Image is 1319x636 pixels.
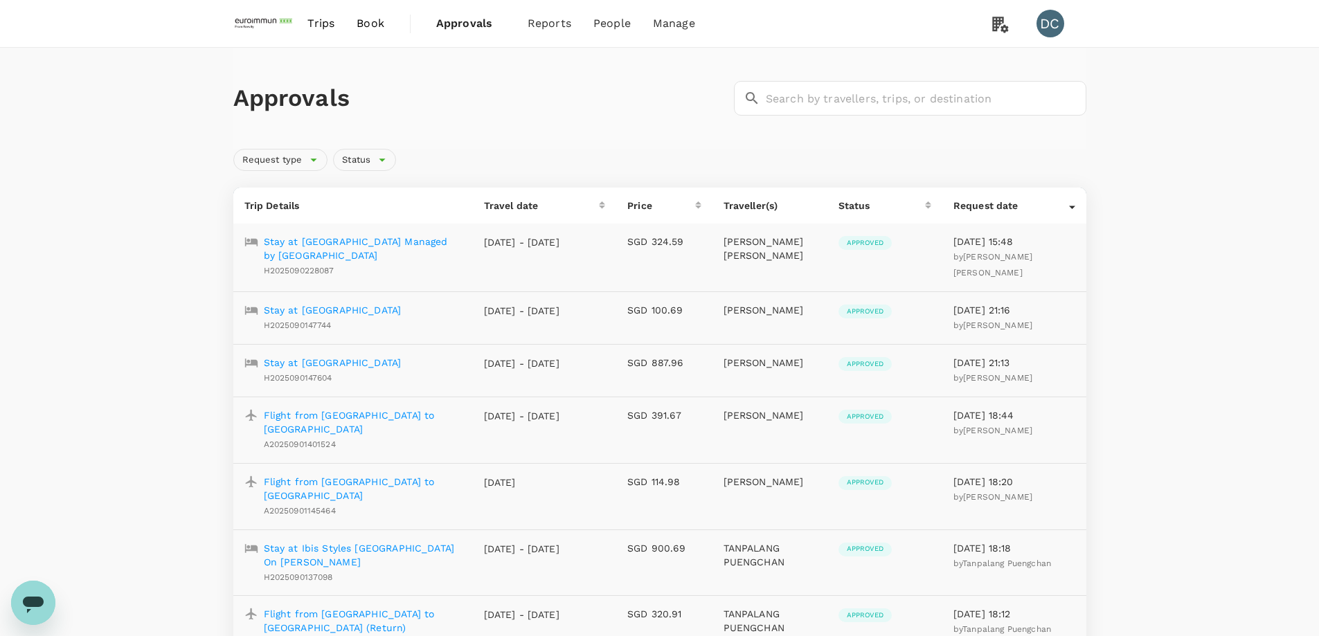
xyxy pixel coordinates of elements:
p: Traveller(s) [724,199,816,212]
p: Trip Details [244,199,462,212]
a: Flight from [GEOGRAPHIC_DATA] to [GEOGRAPHIC_DATA] [264,475,462,502]
span: Approved [838,610,892,620]
p: SGD 114.98 [627,475,701,489]
a: Stay at Ibis Styles [GEOGRAPHIC_DATA] On [PERSON_NAME] [264,541,462,569]
span: [PERSON_NAME] [963,320,1032,330]
span: Book [357,15,384,32]
p: [PERSON_NAME] [724,475,816,489]
p: [DATE] - [DATE] [484,304,560,318]
a: Stay at [GEOGRAPHIC_DATA] Managed by [GEOGRAPHIC_DATA] [264,235,462,262]
span: H2025090147604 [264,373,332,383]
p: [PERSON_NAME] [PERSON_NAME] [724,235,816,262]
span: [PERSON_NAME] [963,492,1032,502]
span: A20250901145464 [264,506,336,516]
span: Approved [838,359,892,369]
span: H2025090137098 [264,572,333,582]
p: [DATE] 15:48 [953,235,1075,248]
a: Flight from [GEOGRAPHIC_DATA] to [GEOGRAPHIC_DATA] (Return) [264,607,462,635]
p: [DATE] - [DATE] [484,409,560,423]
div: Status [333,149,396,171]
div: Request type [233,149,328,171]
p: SGD 324.59 [627,235,701,248]
span: Approved [838,238,892,248]
p: [PERSON_NAME] [724,356,816,370]
p: [DATE] - [DATE] [484,356,560,370]
span: [PERSON_NAME] [963,373,1032,383]
p: [DATE] 18:12 [953,607,1075,621]
span: H2025090228087 [264,266,334,275]
iframe: Button to launch messaging window [11,581,55,625]
p: [DATE] 21:16 [953,303,1075,317]
span: Approved [838,478,892,487]
span: Request type [234,154,311,167]
p: SGD 100.69 [627,303,701,317]
a: Stay at [GEOGRAPHIC_DATA] [264,303,402,317]
span: by [953,624,1051,634]
span: by [953,558,1051,568]
p: [DATE] - [DATE] [484,608,560,621]
span: Trips [307,15,334,32]
p: [PERSON_NAME] [724,303,816,317]
p: [DATE] 18:20 [953,475,1075,489]
p: [DATE] 21:13 [953,356,1075,370]
div: Price [627,199,694,212]
span: Approved [838,544,892,554]
span: by [953,252,1032,278]
p: TANPALANG PUENGCHAN [724,607,816,635]
span: Tanpalang Puengchan [962,624,1051,634]
span: by [953,373,1032,383]
span: Approved [838,412,892,421]
h1: Approvals [233,84,728,113]
span: Manage [653,15,695,32]
p: [DATE] 18:44 [953,408,1075,422]
span: A20250901401524 [264,439,336,449]
span: by [953,320,1032,330]
a: Flight from [GEOGRAPHIC_DATA] to [GEOGRAPHIC_DATA] [264,408,462,436]
p: [DATE] - [DATE] [484,235,560,249]
span: Status [334,154,379,167]
span: by [953,426,1032,435]
a: Stay at [GEOGRAPHIC_DATA] [264,356,402,370]
span: Approvals [436,15,505,32]
p: [DATE] 18:18 [953,541,1075,555]
span: People [593,15,631,32]
p: SGD 320.91 [627,607,701,621]
div: Request date [953,199,1069,212]
img: EUROIMMUN (South East Asia) Pte. Ltd. [233,8,297,39]
p: SGD 887.96 [627,356,701,370]
input: Search by travellers, trips, or destination [766,81,1086,116]
p: SGD 900.69 [627,541,701,555]
span: Tanpalang Puengchan [962,558,1051,568]
div: DC [1037,10,1064,37]
span: Approved [838,307,892,316]
p: SGD 391.67 [627,408,701,422]
span: Reports [528,15,571,32]
span: [PERSON_NAME] [963,426,1032,435]
span: [PERSON_NAME] [PERSON_NAME] [953,252,1032,278]
div: Travel date [484,199,600,212]
p: [PERSON_NAME] [724,408,816,422]
div: Status [838,199,925,212]
p: [DATE] [484,475,560,489]
span: by [953,492,1032,502]
p: TANPALANG PUENGCHAN [724,541,816,569]
p: [DATE] - [DATE] [484,542,560,556]
span: H2025090147744 [264,320,332,330]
